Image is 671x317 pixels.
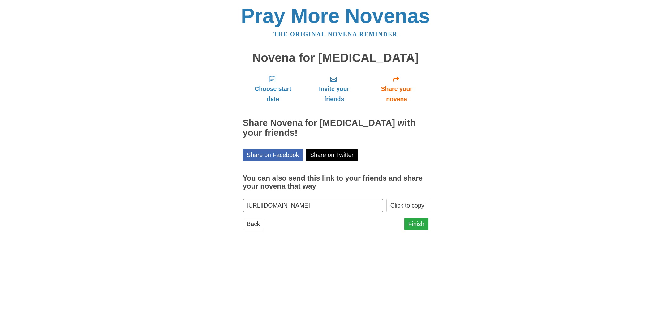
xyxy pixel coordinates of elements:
[386,199,428,212] button: Click to copy
[371,84,422,104] span: Share your novena
[273,31,398,37] a: The original novena reminder
[241,4,430,27] a: Pray More Novenas
[243,51,428,65] h1: Novena for [MEDICAL_DATA]
[243,71,303,107] a: Choose start date
[243,218,264,230] a: Back
[243,149,303,161] a: Share on Facebook
[306,149,358,161] a: Share on Twitter
[309,84,359,104] span: Invite your friends
[365,71,428,107] a: Share your novena
[243,174,428,190] h3: You can also send this link to your friends and share your novena that way
[303,71,365,107] a: Invite your friends
[249,84,297,104] span: Choose start date
[404,218,428,230] a: Finish
[243,118,428,138] h2: Share Novena for [MEDICAL_DATA] with your friends!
